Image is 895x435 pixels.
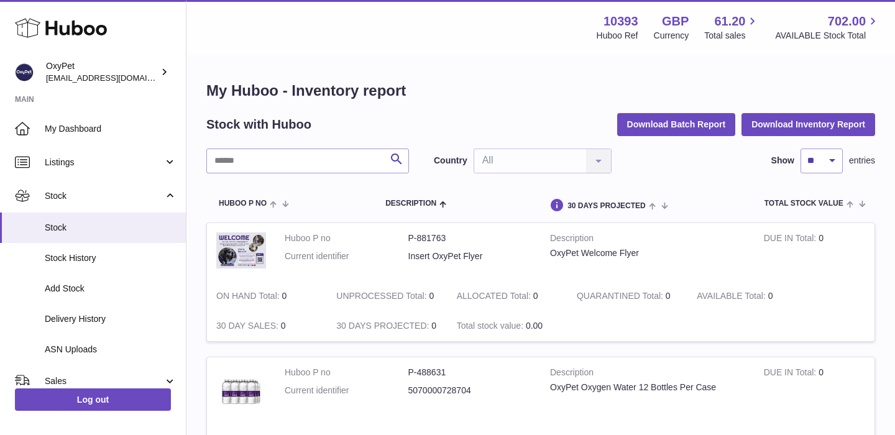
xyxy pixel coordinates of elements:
[550,232,745,247] strong: Description
[327,311,447,341] td: 0
[526,321,543,331] span: 0.00
[597,30,638,42] div: Huboo Ref
[45,123,177,135] span: My Dashboard
[849,155,875,167] span: entries
[46,60,158,84] div: OxyPet
[654,30,689,42] div: Currency
[704,13,760,42] a: 61.20 Total sales
[550,247,745,259] div: OxyPet Welcome Flyer
[45,313,177,325] span: Delivery History
[45,157,163,168] span: Listings
[45,375,163,387] span: Sales
[704,30,760,42] span: Total sales
[771,155,794,167] label: Show
[764,233,819,246] strong: DUE IN Total
[15,388,171,411] a: Log out
[666,291,671,301] span: 0
[207,281,327,311] td: 0
[457,291,533,304] strong: ALLOCATED Total
[336,321,431,334] strong: 30 DAYS PROJECTED
[687,281,807,311] td: 0
[207,311,327,341] td: 0
[327,281,447,311] td: 0
[714,13,745,30] span: 61.20
[219,199,267,208] span: Huboo P no
[662,13,689,30] strong: GBP
[46,73,183,83] span: [EMAIL_ADDRESS][DOMAIN_NAME]
[764,199,843,208] span: Total stock value
[764,367,819,380] strong: DUE IN Total
[216,232,266,268] img: product image
[447,281,567,311] td: 0
[604,13,638,30] strong: 10393
[285,250,408,262] dt: Current identifier
[45,222,177,234] span: Stock
[408,385,532,396] dd: 5070000728704
[385,199,436,208] span: Description
[755,357,874,429] td: 0
[285,232,408,244] dt: Huboo P no
[206,116,311,133] h2: Stock with Huboo
[741,113,875,135] button: Download Inventory Report
[285,367,408,378] dt: Huboo P no
[216,291,282,304] strong: ON HAND Total
[617,113,736,135] button: Download Batch Report
[45,252,177,264] span: Stock History
[775,30,880,42] span: AVAILABLE Stock Total
[45,344,177,355] span: ASN Uploads
[408,367,532,378] dd: P-488631
[15,63,34,81] img: info@oxypet.co.uk
[206,81,875,101] h1: My Huboo - Inventory report
[45,283,177,295] span: Add Stock
[775,13,880,42] a: 702.00 AVAILABLE Stock Total
[408,232,532,244] dd: P-881763
[550,367,745,382] strong: Description
[434,155,467,167] label: Country
[216,321,281,334] strong: 30 DAY SALES
[336,291,429,304] strong: UNPROCESSED Total
[45,190,163,202] span: Stock
[577,291,666,304] strong: QUARANTINED Total
[216,367,266,416] img: product image
[285,385,408,396] dt: Current identifier
[567,202,646,210] span: 30 DAYS PROJECTED
[828,13,866,30] span: 702.00
[697,291,768,304] strong: AVAILABLE Total
[550,382,745,393] div: OxyPet Oxygen Water 12 Bottles Per Case
[408,250,532,262] dd: Insert OxyPet Flyer
[457,321,526,334] strong: Total stock value
[755,223,874,281] td: 0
